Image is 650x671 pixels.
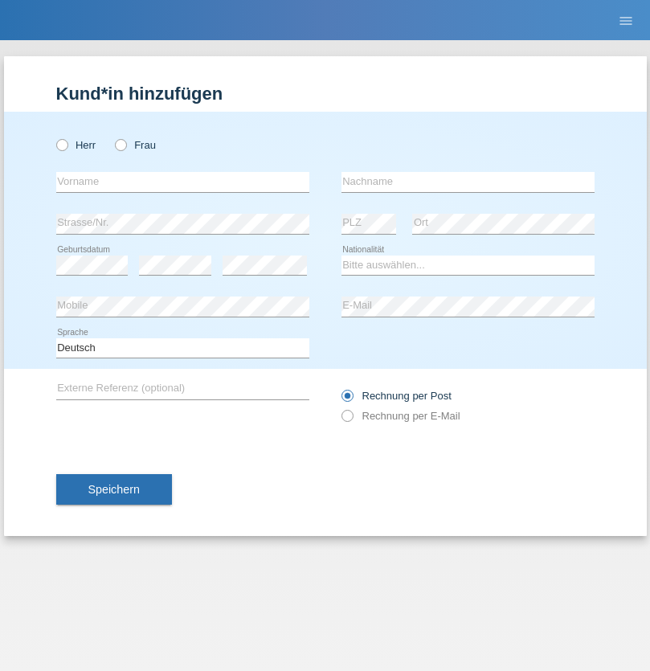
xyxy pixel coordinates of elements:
button: Speichern [56,474,172,505]
input: Frau [115,139,125,149]
label: Rechnung per E-Mail [341,410,460,422]
label: Frau [115,139,156,151]
a: menu [610,15,642,25]
h1: Kund*in hinzufügen [56,84,595,104]
label: Herr [56,139,96,151]
input: Rechnung per E-Mail [341,410,352,430]
input: Herr [56,139,67,149]
i: menu [618,13,634,29]
span: Speichern [88,483,140,496]
input: Rechnung per Post [341,390,352,410]
label: Rechnung per Post [341,390,452,402]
